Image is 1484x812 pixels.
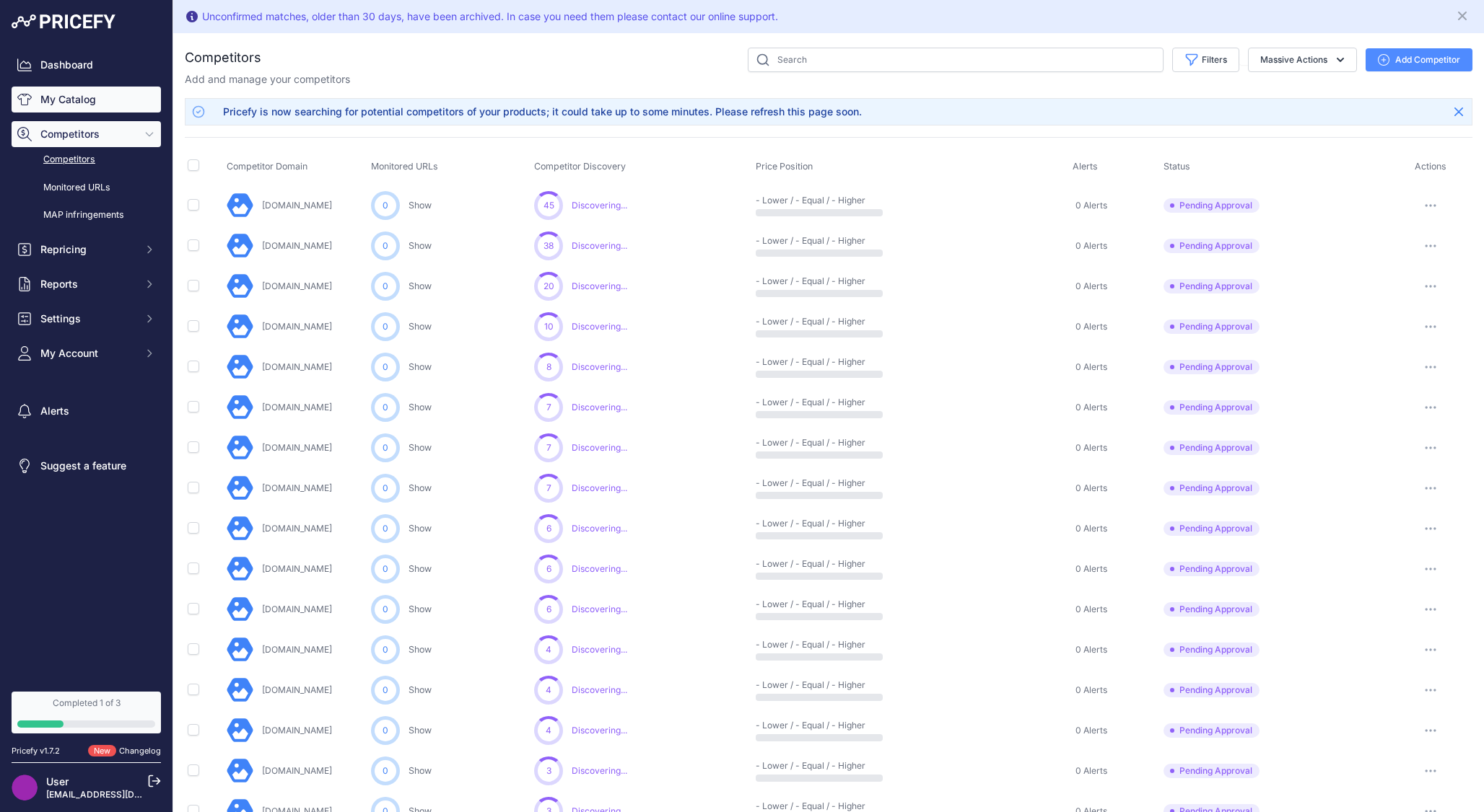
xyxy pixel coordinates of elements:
[409,321,432,332] a: Show
[1075,563,1107,575] span: 0 Alerts
[88,745,116,757] span: New
[409,523,432,534] a: Show
[409,563,432,574] a: Show
[12,340,161,366] button: My Account
[572,684,627,695] span: Discovering...
[1075,725,1107,736] span: 0 Alerts
[40,242,135,257] span: Repricing
[383,401,388,414] span: 0
[546,725,551,736] span: 4
[409,482,432,493] a: Show
[12,147,161,172] a: Competitors
[1164,521,1260,536] span: Pending Approval
[572,765,627,776] span: Discovering...
[40,277,135,291] span: Reports
[262,523,332,534] a: [DOMAIN_NAME]
[546,442,551,454] span: 7
[1248,48,1357,72] button: Massive Actions
[262,644,332,655] a: [DOMAIN_NAME]
[12,203,161,228] a: MAP infringements
[1075,281,1107,292] span: 0 Alerts
[262,563,332,574] a: [DOMAIN_NAME]
[383,199,388,212] span: 0
[1415,161,1446,172] span: Actions
[544,281,554,292] span: 20
[1073,161,1098,172] span: Alerts
[1164,198,1260,213] span: Pending Approval
[756,316,848,327] p: - Lower / - Equal / - Higher
[409,200,432,211] a: Show
[12,175,161,200] a: Monitored URLs
[262,200,332,211] a: [DOMAIN_NAME]
[262,402,332,412] a: [DOMAIN_NAME]
[756,397,848,408] p: - Lower / - Equal / - Higher
[12,121,161,147] button: Competitors
[1075,765,1107,777] span: 0 Alerts
[46,789,197,800] a: [EMAIL_ADDRESS][DOMAIN_NAME]
[262,240,332,251] a: [DOMAIN_NAME]
[1164,279,1260,294] span: Pending Approval
[12,453,161,479] a: Suggest a feature
[383,603,388,616] span: 0
[534,161,626,172] span: Competitor Discovery
[1455,6,1472,23] button: Close
[409,725,432,736] a: Show
[371,161,438,172] span: Monitored URLs
[1075,684,1107,696] span: 0 Alerts
[1164,161,1190,172] span: Status
[1164,602,1260,617] span: Pending Approval
[572,442,627,453] span: Discovering...
[1164,239,1260,253] span: Pending Approval
[383,441,388,454] span: 0
[1164,319,1260,334] span: Pending Approval
[544,321,554,332] span: 10
[262,321,332,332] a: [DOMAIN_NAME]
[1075,523,1107,534] span: 0 Alerts
[1447,100,1470,123] button: Close
[1075,361,1107,373] span: 0 Alerts
[409,402,432,412] a: Show
[546,684,551,696] span: 4
[544,240,554,252] span: 38
[546,402,551,413] span: 7
[1075,402,1107,413] span: 0 Alerts
[1075,442,1107,454] span: 0 Alerts
[1075,240,1107,252] span: 0 Alerts
[12,271,161,297] button: Reports
[409,281,432,291] a: Show
[1164,400,1260,415] span: Pending Approval
[383,684,388,697] span: 0
[1366,48,1472,71] button: Add Competitor
[185,48,261,68] h2: Competitors
[262,765,332,776] a: [DOMAIN_NAME]
[756,518,848,529] p: - Lower / - Equal / - Higher
[262,684,332,695] a: [DOMAIN_NAME]
[12,745,60,757] div: Pricefy v1.7.2
[12,398,161,424] a: Alerts
[572,604,627,614] span: Discovering...
[756,161,813,172] span: Price Position
[409,644,432,655] a: Show
[572,200,627,211] span: Discovering...
[1075,644,1107,656] span: 0 Alerts
[1164,683,1260,697] span: Pending Approval
[756,599,848,610] p: - Lower / - Equal / - Higher
[40,312,135,326] span: Settings
[12,52,161,674] nav: Sidebar
[546,604,551,615] span: 6
[383,239,388,252] span: 0
[1172,48,1239,72] button: Filters
[262,604,332,614] a: [DOMAIN_NAME]
[1164,360,1260,374] span: Pending Approval
[12,14,115,29] img: Pricefy Logo
[546,523,551,534] span: 6
[383,724,388,737] span: 0
[383,361,388,374] span: 0
[40,127,135,141] span: Competitors
[546,765,551,777] span: 3
[409,240,432,251] a: Show
[119,746,161,756] a: Changelog
[409,765,432,776] a: Show
[546,482,551,494] span: 7
[185,72,350,87] p: Add and manage your competitors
